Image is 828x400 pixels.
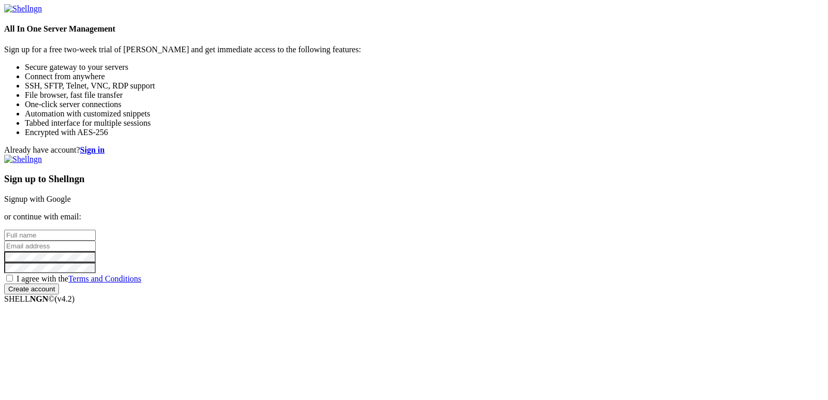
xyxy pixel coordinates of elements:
h3: Sign up to Shellngn [4,173,824,185]
span: 4.2.0 [55,294,75,303]
a: Terms and Conditions [68,274,141,283]
p: Sign up for a free two-week trial of [PERSON_NAME] and get immediate access to the following feat... [4,45,824,54]
p: or continue with email: [4,212,824,221]
li: SSH, SFTP, Telnet, VNC, RDP support [25,81,824,91]
input: Full name [4,230,96,241]
li: Connect from anywhere [25,72,824,81]
input: I agree with theTerms and Conditions [6,275,13,282]
b: NGN [30,294,49,303]
li: Secure gateway to your servers [25,63,824,72]
img: Shellngn [4,155,42,164]
span: SHELL © [4,294,75,303]
li: Tabbed interface for multiple sessions [25,118,824,128]
li: File browser, fast file transfer [25,91,824,100]
h4: All In One Server Management [4,24,824,34]
input: Email address [4,241,96,251]
input: Create account [4,284,59,294]
a: Sign in [80,145,105,154]
li: Automation with customized snippets [25,109,824,118]
li: Encrypted with AES-256 [25,128,824,137]
img: Shellngn [4,4,42,13]
li: One-click server connections [25,100,824,109]
div: Already have account? [4,145,824,155]
span: I agree with the [17,274,141,283]
a: Signup with Google [4,195,71,203]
